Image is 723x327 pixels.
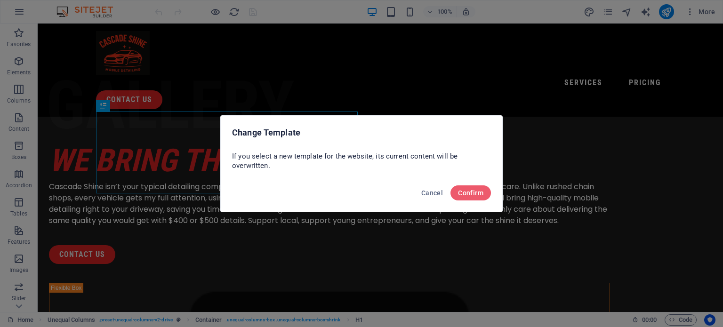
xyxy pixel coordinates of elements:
button: Confirm [450,185,491,200]
span: Cancel [421,189,443,197]
span: Confirm [458,189,483,197]
h2: Change Template [232,127,491,138]
button: Cancel [418,185,447,200]
p: If you select a new template for the website, its current content will be overwritten. [232,152,491,170]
